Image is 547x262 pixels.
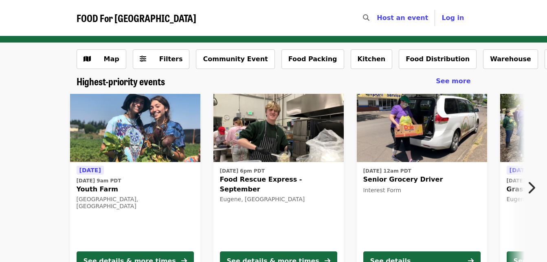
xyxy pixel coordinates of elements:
[159,55,183,63] span: Filters
[133,49,190,69] button: Filters (0 selected)
[520,176,547,199] button: Next item
[140,55,146,63] i: sliders-h icon
[442,14,464,22] span: Log in
[220,175,337,194] span: Food Rescue Express - September
[363,167,411,175] time: [DATE] 12am PDT
[70,75,477,87] div: Highest-priority events
[436,76,470,86] a: See more
[104,55,119,63] span: Map
[363,14,369,22] i: search icon
[77,49,126,69] button: Show map view
[399,49,477,69] button: Food Distribution
[436,77,470,85] span: See more
[77,74,165,88] span: Highest-priority events
[77,177,121,184] time: [DATE] 9am PDT
[220,167,265,175] time: [DATE] 6pm PDT
[77,184,194,194] span: Youth Farm
[374,8,381,28] input: Search
[83,55,91,63] i: map icon
[220,196,337,203] div: Eugene, [GEOGRAPHIC_DATA]
[435,10,470,26] button: Log in
[363,175,481,184] span: Senior Grocery Driver
[377,14,428,22] a: Host an event
[363,187,402,193] span: Interest Form
[196,49,275,69] button: Community Event
[77,11,196,25] span: FOOD For [GEOGRAPHIC_DATA]
[281,49,344,69] button: Food Packing
[77,12,196,24] a: FOOD For [GEOGRAPHIC_DATA]
[357,94,487,162] img: Senior Grocery Driver organized by FOOD For Lane County
[70,94,200,162] img: Youth Farm organized by FOOD For Lane County
[77,75,165,87] a: Highest-priority events
[483,49,538,69] button: Warehouse
[351,49,393,69] button: Kitchen
[527,180,535,195] i: chevron-right icon
[213,94,344,162] img: Food Rescue Express - September organized by FOOD For Lane County
[79,167,101,173] span: [DATE]
[77,196,194,210] div: [GEOGRAPHIC_DATA], [GEOGRAPHIC_DATA]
